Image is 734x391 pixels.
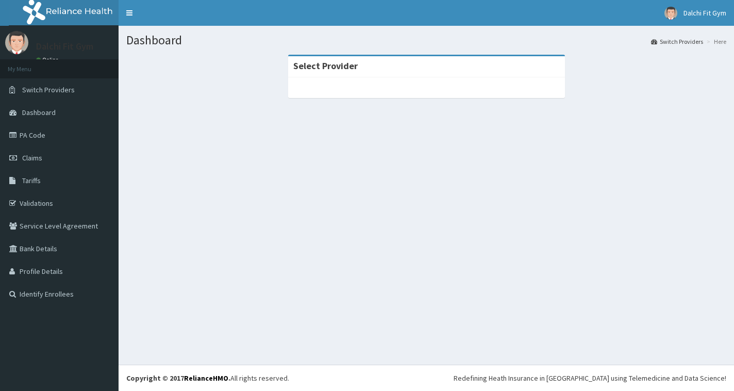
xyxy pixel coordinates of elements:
p: Dalchi Fit Gym [36,42,93,51]
strong: Copyright © 2017 . [126,373,230,383]
span: Switch Providers [22,85,75,94]
a: RelianceHMO [184,373,228,383]
h1: Dashboard [126,34,726,47]
span: Tariffs [22,176,41,185]
li: Here [704,37,726,46]
img: User Image [664,7,677,20]
a: Switch Providers [651,37,703,46]
span: Dalchi Fit Gym [683,8,726,18]
a: Online [36,56,61,63]
footer: All rights reserved. [119,365,734,391]
strong: Select Provider [293,60,358,72]
span: Dashboard [22,108,56,117]
img: User Image [5,31,28,54]
span: Claims [22,153,42,162]
div: Redefining Heath Insurance in [GEOGRAPHIC_DATA] using Telemedicine and Data Science! [454,373,726,383]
